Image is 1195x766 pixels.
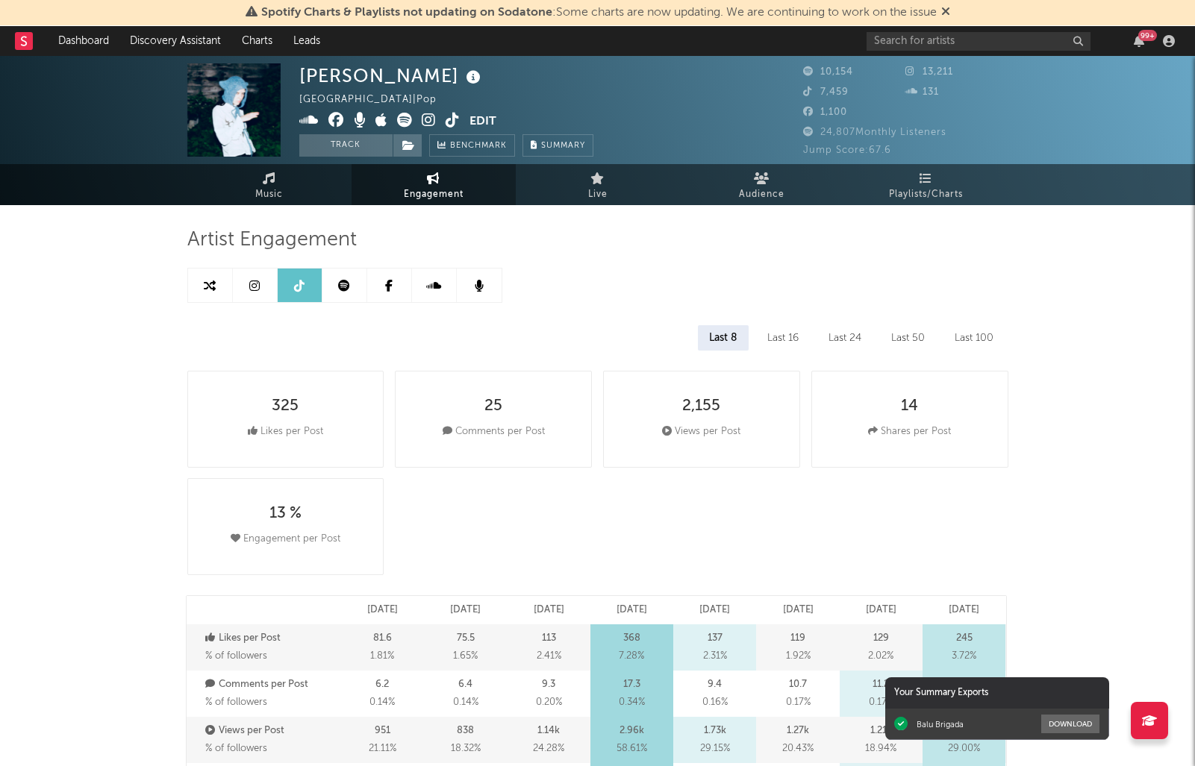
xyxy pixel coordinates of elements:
p: 17.3 [623,676,640,694]
span: Audience [739,186,784,204]
a: Leads [283,26,331,56]
div: Last 50 [880,325,936,351]
input: Search for artists [867,32,1091,51]
span: 0.17 % [786,694,811,712]
button: Edit [469,113,496,131]
a: Engagement [352,164,516,205]
p: 11.2 [873,676,889,694]
div: 13 % [269,505,302,523]
span: 0.34 % [619,694,645,712]
span: 0.14 % [453,694,478,712]
span: Artist Engagement [187,231,357,249]
div: 99 + [1138,30,1157,41]
p: 368 [623,630,640,647]
span: 29.15 % [700,740,730,758]
span: 3.72 % [952,647,976,665]
div: 2,155 [682,398,720,415]
span: 10,154 [803,67,853,77]
span: % of followers [205,651,267,661]
div: [PERSON_NAME] [299,63,484,88]
p: Comments per Post [205,676,337,694]
div: Comments per Post [443,423,545,441]
p: 16.1 [955,676,973,694]
p: 9.4 [708,676,722,694]
p: 1.21k [870,722,892,740]
button: Summary [522,134,593,157]
a: Charts [231,26,283,56]
span: 13,211 [905,67,953,77]
button: 99+ [1134,35,1144,47]
span: Summary [541,142,585,150]
p: 129 [873,630,889,647]
div: 14 [901,398,918,415]
p: 1.14k [537,722,560,740]
p: 6.2 [375,676,389,694]
p: 2.96k [620,722,644,740]
p: 10.7 [789,676,807,694]
span: 24.28 % [533,740,564,758]
div: Last 100 [943,325,1005,351]
span: 24,807 Monthly Listeners [803,128,946,137]
span: 1,100 [803,107,847,117]
a: Dashboard [48,26,119,56]
span: 2.41 % [537,647,561,665]
span: 21.11 % [369,740,396,758]
p: [DATE] [534,601,564,619]
span: Jump Score: 67.6 [803,145,891,155]
div: Last 16 [756,325,810,351]
div: Balu Brigada [917,719,964,729]
span: Playlists/Charts [889,186,963,204]
p: Views per Post [205,722,337,740]
div: [GEOGRAPHIC_DATA] | Pop [299,91,454,109]
span: Engagement [404,186,464,204]
p: Likes per Post [205,630,337,647]
p: [DATE] [866,601,896,619]
p: [DATE] [367,601,398,619]
p: 119 [790,630,805,647]
span: 1.65 % [453,647,478,665]
div: Your Summary Exports [885,677,1109,709]
span: 1.81 % [370,647,394,665]
p: 137 [708,630,723,647]
span: 1.92 % [786,647,811,665]
p: 6.4 [458,676,472,694]
button: Track [299,134,393,157]
div: Engagement per Post [231,530,340,548]
p: [DATE] [450,601,481,619]
p: 1.27k [787,722,809,740]
span: 20.43 % [782,740,814,758]
span: 7,459 [803,87,849,97]
span: % of followers [205,744,267,753]
a: Discovery Assistant [119,26,231,56]
span: Dismiss [941,7,950,19]
div: 325 [272,398,299,415]
a: Music [187,164,352,205]
div: Last 8 [698,325,749,351]
div: 25 [484,398,502,415]
a: Live [516,164,680,205]
p: 245 [956,630,973,647]
p: 9.3 [542,676,555,694]
span: 58.61 % [617,740,647,758]
span: 2.31 % [703,647,727,665]
span: 2.02 % [868,647,893,665]
span: % of followers [205,697,267,707]
a: Playlists/Charts [844,164,1008,205]
span: 18.94 % [865,740,896,758]
p: 951 [375,722,390,740]
p: 75.5 [457,630,475,647]
p: 113 [542,630,556,647]
div: Likes per Post [248,423,323,441]
div: Shares per Post [868,423,951,441]
span: 131 [905,87,939,97]
span: Benchmark [450,137,507,155]
div: Last 24 [817,325,873,351]
p: 1.73k [704,722,726,740]
span: 0.20 % [536,694,562,712]
p: [DATE] [949,601,979,619]
p: 81.6 [373,630,392,647]
div: Views per Post [662,423,740,441]
span: : Some charts are now updating. We are continuing to work on the issue [261,7,937,19]
span: 7.28 % [619,647,644,665]
span: Music [255,186,283,204]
